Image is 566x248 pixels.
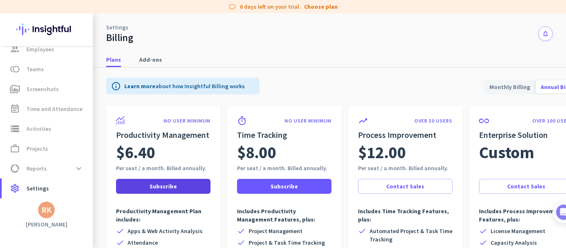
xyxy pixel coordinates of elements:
[10,124,20,134] i: storage
[111,81,121,91] i: info
[10,183,20,193] i: settings
[116,207,210,224] p: Productivity Management Plan includes:
[285,118,331,124] p: NO USER MINIMUM
[116,238,124,247] i: check
[414,118,452,124] p: OVER 50 USERS
[139,55,162,64] span: Add-ons
[27,104,82,114] span: Time and Attendance
[10,144,20,154] i: work_outline
[358,129,452,141] h2: Process Improvement
[237,164,331,172] div: Per seat / a month. Billed annually.
[128,238,158,247] span: Attendance
[124,82,245,90] p: about how Insightful Billing works
[27,124,51,134] span: Activities
[249,238,325,247] span: Project & Task Time Tracking
[2,79,93,99] a: perm_mediaScreenshots
[358,179,452,194] button: Contact Sales
[10,64,20,74] i: toll
[106,23,128,31] a: Settings
[2,59,93,79] a: tollTeams
[2,139,93,159] a: work_outlineProjects
[538,26,553,41] button: notifications
[237,116,247,126] i: timer
[106,31,133,44] div: Billing
[27,44,54,54] span: Employees
[237,207,331,224] p: Includes Productivity Management Features, plus:
[124,82,155,90] a: Learn more
[116,116,124,124] img: product-icon
[71,161,86,176] button: expand_more
[116,129,210,141] h2: Productivity Management
[16,13,77,46] img: Insightful logo
[106,55,121,64] span: Plans
[358,141,406,164] span: $12.00
[2,39,93,59] a: groupEmployees
[2,119,93,139] a: storageActivities
[271,182,298,190] span: Subscribe
[150,182,177,190] span: Subscribe
[2,178,93,198] a: settingsSettings
[41,206,51,214] div: RK
[358,116,368,126] i: trending_up
[491,238,537,247] span: Capacity Analysis
[27,144,48,154] span: Projects
[128,227,203,235] span: Apps & Web Activity Analysis
[2,99,93,119] a: event_noteTime and Attendance
[27,183,49,193] span: Settings
[479,238,487,247] i: check
[116,227,124,235] i: check
[237,227,245,235] i: check
[27,84,59,94] span: Screenshots
[386,182,424,190] span: Contact Sales
[479,227,487,235] i: check
[542,30,549,37] i: notifications
[237,238,245,247] i: check
[479,141,534,164] span: Custom
[116,179,210,194] button: Subscribe
[304,2,338,11] a: Choose plan
[237,141,276,164] span: $8.00
[358,207,452,224] p: Includes Time Tracking Features, plus:
[249,227,302,235] span: Project Management
[484,77,535,97] span: Monthly Billing
[358,227,366,235] i: check
[507,182,545,190] span: Contact Sales
[370,227,452,243] span: Automated Project & Task Time Tracking
[10,44,20,54] i: group
[479,116,489,126] i: all_inclusive
[237,129,331,141] h2: Time Tracking
[116,141,155,164] span: $6.40
[164,118,210,124] p: NO USER MINIMUM
[116,164,210,172] div: Per seat / a month. Billed annually.
[27,64,44,74] span: Teams
[228,2,237,11] i: label
[237,179,331,194] button: Subscribe
[10,84,20,94] i: perm_media
[2,159,93,178] a: data_usageReportsexpand_more
[10,164,20,173] i: data_usage
[358,164,452,172] div: Per seat / a month. Billed annually.
[27,164,47,173] span: Reports
[491,227,545,235] span: License Management
[10,104,20,114] i: event_note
